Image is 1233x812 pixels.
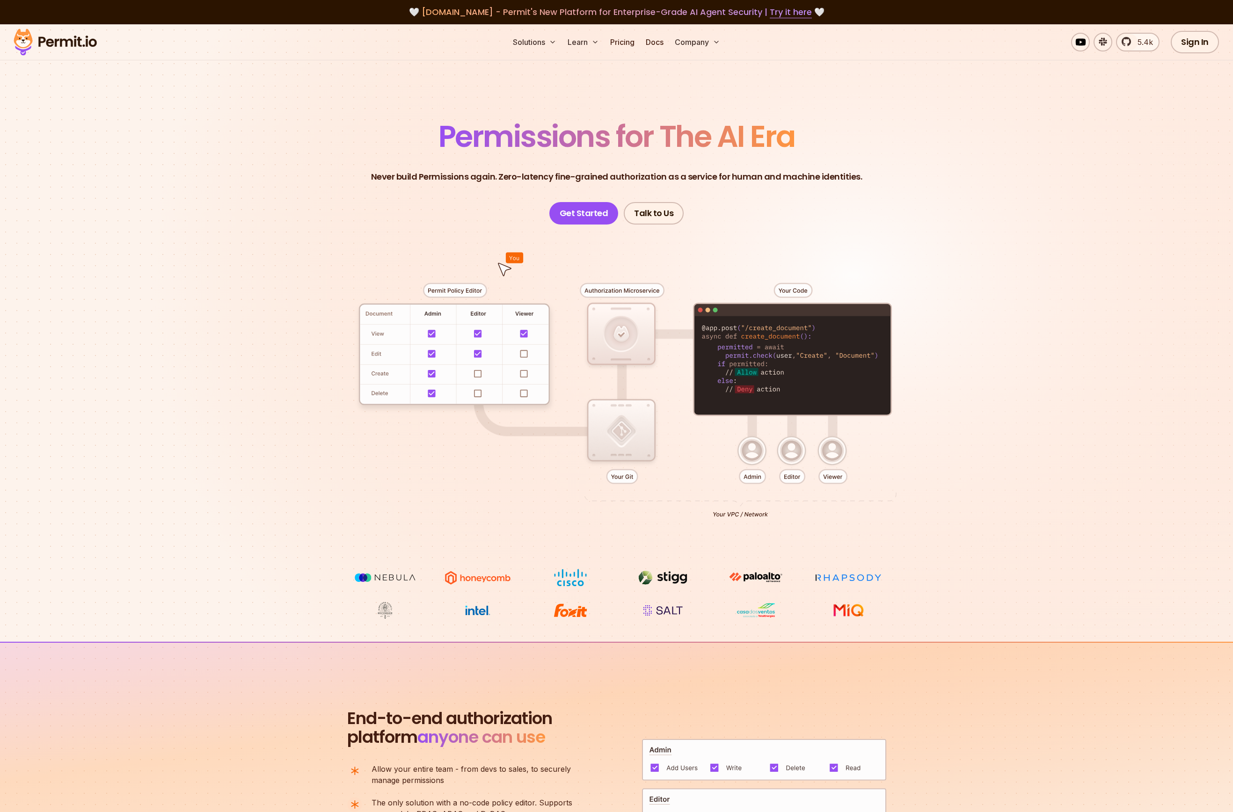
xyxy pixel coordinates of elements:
[372,763,571,786] p: manage permissions
[671,33,724,51] button: Company
[770,6,812,18] a: Try it here
[509,33,560,51] button: Solutions
[372,763,571,775] span: Allow your entire team - from devs to sales, to securely
[535,602,606,619] img: Foxit
[347,709,552,747] h2: platform
[813,569,883,587] img: Rhapsody Health
[606,33,638,51] a: Pricing
[564,33,603,51] button: Learn
[443,602,513,619] img: Intel
[443,569,513,587] img: Honeycomb
[350,569,420,587] img: Nebula
[438,116,795,157] span: Permissions for The AI Era
[549,202,619,225] a: Get Started
[1171,31,1219,53] a: Sign In
[347,709,552,728] span: End-to-end authorization
[422,6,812,18] span: [DOMAIN_NAME] - Permit's New Platform for Enterprise-Grade AI Agent Security |
[721,569,791,586] img: paloalto
[371,170,862,183] p: Never build Permissions again. Zero-latency fine-grained authorization as a service for human and...
[1132,36,1153,48] span: 5.4k
[9,26,101,58] img: Permit logo
[372,797,572,808] span: The only solution with a no-code policy editor. Supports
[628,569,698,587] img: Stigg
[417,725,545,749] span: anyone can use
[642,33,667,51] a: Docs
[817,602,880,618] img: MIQ
[535,569,606,587] img: Cisco
[624,202,684,225] a: Talk to Us
[721,602,791,619] img: Casa dos Ventos
[22,6,1211,19] div: 🤍 🤍
[628,602,698,619] img: salt
[350,602,420,619] img: Maricopa County Recorder\'s Office
[1116,33,1160,51] a: 5.4k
